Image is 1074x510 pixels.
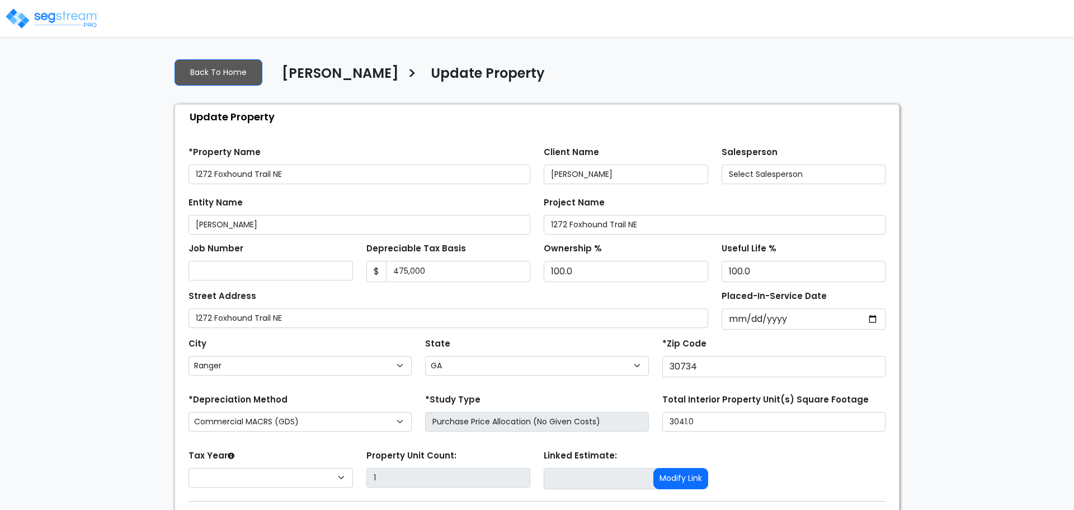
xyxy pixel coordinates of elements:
input: Project Name [544,215,885,235]
label: Depreciable Tax Basis [366,242,466,255]
button: Modify Link [653,468,708,489]
input: Depreciation [722,261,886,282]
label: *Property Name [189,146,261,159]
label: City [189,338,206,350]
input: Client Name [544,165,708,184]
label: Placed-In-Service Date [722,290,827,303]
input: Entity Name [189,215,530,235]
label: Tax Year [189,450,234,462]
h4: Update Property [431,65,545,85]
label: State [425,338,450,350]
label: Entity Name [189,196,243,209]
h3: > [407,64,417,86]
label: Project Name [544,196,605,209]
input: Property Name [189,165,530,184]
a: [PERSON_NAME] [274,65,399,89]
label: Property Unit Count: [366,450,456,462]
span: $ [366,261,387,282]
a: Back To Home [175,59,262,86]
input: Street Address [189,308,708,328]
label: Client Name [544,146,599,159]
label: Useful Life % [722,242,776,255]
label: Ownership % [544,242,602,255]
div: Update Property [181,105,899,129]
a: Update Property [422,65,545,89]
label: Salesperson [722,146,778,159]
img: logo_pro_r.png [4,7,100,30]
input: Zip Code [662,356,885,377]
h4: [PERSON_NAME] [282,65,399,85]
label: Job Number [189,242,243,255]
label: *Zip Code [662,338,706,350]
input: Ownership [544,261,708,282]
input: Building Count [366,468,531,488]
label: *Study Type [425,394,481,406]
label: Total Interior Property Unit(s) Square Footage [662,394,869,406]
input: total square foot [662,412,885,432]
label: *Depreciation Method [189,394,288,406]
input: 0.00 [386,261,531,282]
label: Linked Estimate: [544,450,617,462]
label: Street Address [189,290,256,303]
